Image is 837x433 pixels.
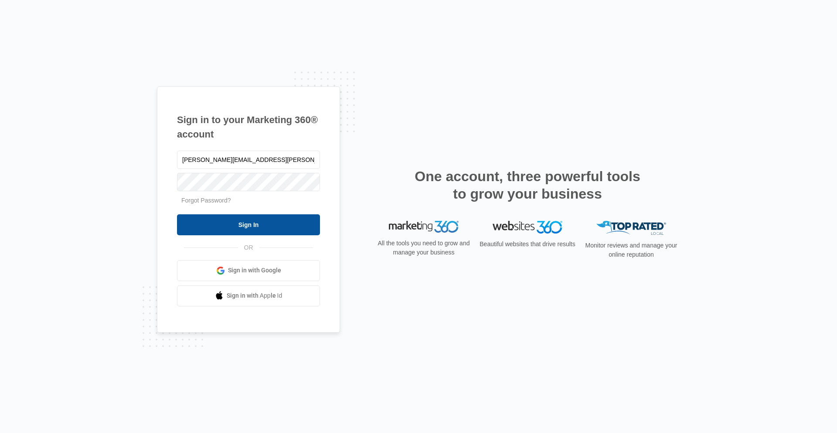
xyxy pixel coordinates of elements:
input: Email [177,151,320,169]
h1: Sign in to your Marketing 360® account [177,113,320,141]
span: Sign in with Google [228,266,281,275]
p: Monitor reviews and manage your online reputation [582,241,680,259]
img: Websites 360 [493,221,562,234]
a: Sign in with Google [177,260,320,281]
img: Top Rated Local [596,221,666,235]
p: Beautiful websites that drive results [479,240,576,249]
p: All the tools you need to grow and manage your business [375,239,473,257]
img: Marketing 360 [389,221,459,233]
h2: One account, three powerful tools to grow your business [412,168,643,203]
span: OR [238,243,259,252]
span: Sign in with Apple Id [227,291,282,300]
input: Sign In [177,214,320,235]
a: Sign in with Apple Id [177,285,320,306]
a: Forgot Password? [181,197,231,204]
